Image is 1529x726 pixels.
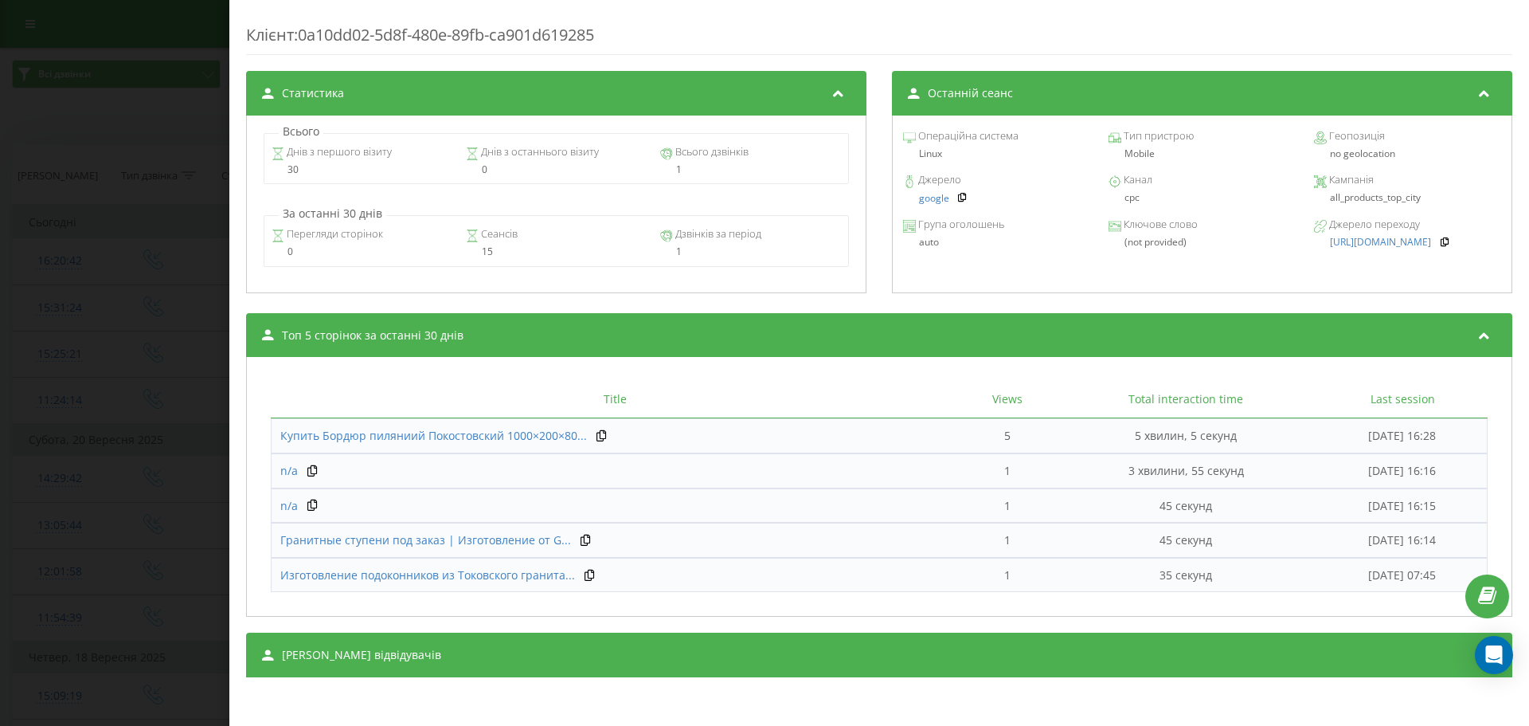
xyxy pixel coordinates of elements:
span: Операційна система [916,128,1019,144]
span: Днів з першого візиту [284,144,392,160]
span: n/a [280,498,298,513]
div: 15 [466,246,647,257]
td: 35 секунд [1054,558,1317,593]
div: Linux [903,148,1090,159]
th: Last session [1318,381,1488,418]
div: cpc [1109,192,1296,203]
td: 45 секунд [1054,489,1317,524]
th: Title [271,381,960,418]
span: Кампанія [1327,172,1374,188]
span: Джерело переходу [1327,217,1420,233]
div: auto [903,237,1090,248]
div: 0 [272,246,452,257]
span: Клієнт [246,24,294,45]
td: [DATE] 16:14 [1318,523,1488,558]
div: 30 [272,164,452,175]
td: 3 хвилини, 55 секунд [1054,453,1317,489]
a: google [919,193,949,204]
span: Канал [1121,172,1152,188]
th: Views [960,381,1055,418]
span: Всього дзвінків [673,144,749,160]
span: n/a [280,463,298,478]
span: Изготовление подоконников из Токовского гранита... [280,567,575,583]
span: Ключове слово [1121,217,1198,233]
span: Джерело [916,172,961,188]
td: 1 [960,523,1055,558]
td: 5 [960,418,1055,453]
span: Група оголошень [916,217,1004,233]
td: [DATE] 16:28 [1318,418,1488,453]
div: 1 [660,164,841,175]
span: Геопозиція [1327,128,1385,144]
div: no geolocation [1314,148,1501,159]
a: Купить Бордюр пиляниий Покостовский 1000×200×80... [280,428,587,444]
span: Тип пристрою [1121,128,1194,144]
td: [DATE] 07:45 [1318,558,1488,593]
a: Гранитные ступени под заказ | Изготовление от G... [280,532,571,548]
a: n/a [280,463,298,479]
a: [URL][DOMAIN_NAME] [1330,237,1431,248]
span: Гранитные ступени под заказ | Изготовление от G... [280,532,571,547]
span: Статистика [282,85,344,101]
th: Total interaction time [1054,381,1317,418]
a: Изготовление подоконников из Токовского гранита... [280,567,575,583]
a: n/a [280,498,298,514]
div: all_products_top_city [1314,192,1501,203]
div: 0 [466,164,647,175]
span: Перегляди сторінок [284,226,383,242]
span: Днів з останнього візиту [479,144,599,160]
div: Open Intercom Messenger [1475,636,1513,674]
span: Дзвінків за період [673,226,761,242]
td: [DATE] 16:16 [1318,453,1488,489]
p: За останні 30 днів [279,206,386,222]
div: 1 [660,246,841,257]
span: [PERSON_NAME] відвідувачів [282,647,441,663]
td: 5 хвилин, 5 секунд [1054,418,1317,453]
span: Останній сеанс [928,85,1013,101]
span: Купить Бордюр пиляниий Покостовский 1000×200×80... [280,428,587,443]
p: Всього [279,124,323,139]
span: Топ 5 сторінок за останні 30 днів [282,328,463,343]
div: Mobile [1109,148,1296,159]
td: 1 [960,453,1055,489]
td: 1 [960,489,1055,524]
td: 45 секунд [1054,523,1317,558]
span: Сеансів [479,226,518,242]
div: (not provided) [1109,237,1296,248]
td: [DATE] 16:15 [1318,489,1488,524]
td: 1 [960,558,1055,593]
